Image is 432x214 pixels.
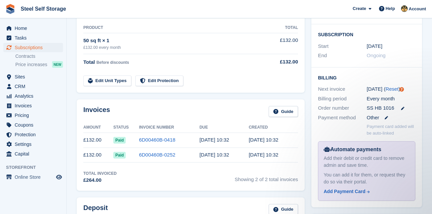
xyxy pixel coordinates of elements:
span: Sites [15,72,55,81]
img: James Steel [401,5,408,12]
a: Preview store [55,173,63,181]
span: Storefront [6,164,66,171]
th: Product [83,23,265,33]
p: Payment card added will be auto-linked [367,123,415,136]
div: Billing period [318,95,367,103]
span: Protection [15,130,55,139]
a: Edit Unit Types [83,75,131,86]
div: You can add it for them, or request they do so via their portal. [324,171,410,185]
div: Tooltip anchor [399,86,405,92]
div: Payment method [318,114,367,122]
span: Paid [113,152,126,159]
span: Before discounts [96,60,129,65]
h2: Invoices [83,106,110,117]
span: Coupons [15,120,55,130]
a: menu [3,43,63,52]
span: Tasks [15,33,55,43]
th: Status [113,122,139,133]
a: menu [3,172,63,182]
div: Every month [367,95,415,103]
a: Add Payment Card [324,188,407,195]
th: Created [249,122,298,133]
span: SS HB 1016 [367,104,394,112]
time: 2025-08-21 00:00:00 UTC [367,43,382,50]
span: Home [15,24,55,33]
a: menu [3,91,63,101]
div: Start [318,43,367,50]
time: 2025-08-21 09:32:21 UTC [249,152,278,158]
span: Pricing [15,111,55,120]
th: Total [265,23,298,33]
td: £132.00 [265,33,298,54]
div: Automate payments [324,146,410,154]
span: Create [353,5,366,12]
div: Total Invoiced [83,170,117,176]
span: CRM [15,82,55,91]
h2: Subscription [318,31,415,38]
a: menu [3,82,63,91]
span: Account [409,6,426,12]
div: NEW [52,61,63,68]
a: Contracts [15,53,63,59]
a: menu [3,101,63,110]
div: Add Payment Card [324,188,365,195]
div: 50 sq ft × 1 [83,37,265,45]
div: Add their debit or credit card to remove admin and save time. [324,155,410,169]
time: 2025-09-22 09:32:21 UTC [199,137,229,143]
a: Price increases NEW [15,61,63,68]
span: Analytics [15,91,55,101]
a: menu [3,120,63,130]
a: menu [3,33,63,43]
a: menu [3,24,63,33]
span: Subscriptions [15,43,55,52]
span: Showing 2 of 2 total invoices [235,170,298,184]
time: 2025-09-21 09:32:56 UTC [249,137,278,143]
a: menu [3,149,63,159]
img: stora-icon-8386f47178a22dfd0bd8f6a31ec36ba5ce8667c1dd55bd0f319d3a0aa187defe.svg [5,4,15,14]
div: £264.00 [83,176,117,184]
div: £132.00 every month [83,45,265,51]
a: menu [3,140,63,149]
div: £132.00 [265,58,298,66]
a: menu [3,130,63,139]
div: Other [367,114,415,122]
span: Paid [113,137,126,144]
a: menu [3,72,63,81]
time: 2025-08-22 09:32:21 UTC [199,152,229,158]
span: Total [83,59,95,65]
span: Capital [15,149,55,159]
div: End [318,52,367,59]
a: Steel Self Storage [18,3,69,14]
td: £132.00 [83,148,113,162]
td: £132.00 [83,133,113,148]
span: Settings [15,140,55,149]
span: Ongoing [367,53,386,58]
div: Order number [318,104,367,112]
span: Invoices [15,101,55,110]
h2: Billing [318,74,415,81]
span: Help [386,5,395,12]
th: Invoice Number [139,122,200,133]
th: Due [199,122,249,133]
a: Reset [385,86,398,92]
a: Edit Protection [135,75,183,86]
div: Next invoice [318,85,367,93]
div: [DATE] ( ) [367,85,415,93]
th: Amount [83,122,113,133]
span: Price increases [15,61,47,68]
a: 6D00460B-0418 [139,137,175,143]
a: Guide [269,106,298,117]
a: menu [3,111,63,120]
a: 6D00460B-0252 [139,152,175,158]
span: Online Store [15,172,55,182]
